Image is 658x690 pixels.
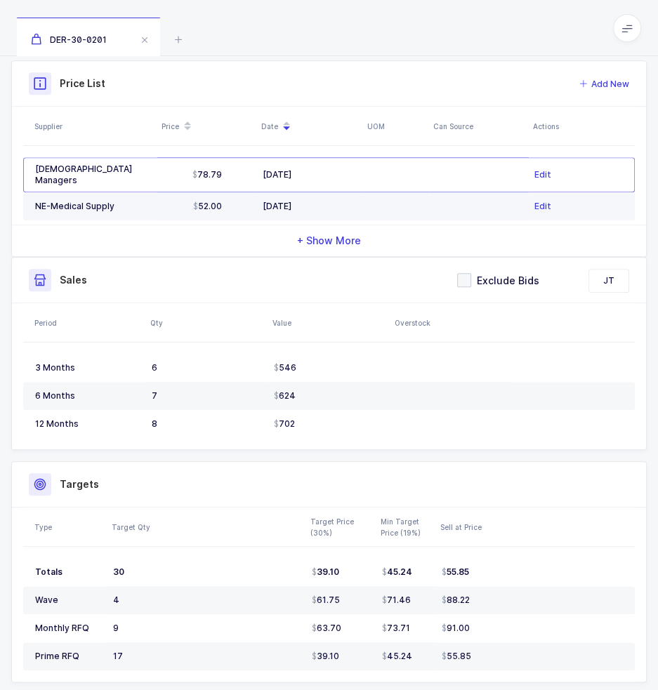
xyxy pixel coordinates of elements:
span: 39.10 [312,566,339,578]
div: 6 Months [35,390,140,402]
h3: Sales [60,273,87,287]
div: UOM [367,121,425,132]
span: Monthly RFQ [35,623,89,633]
span: Totals [35,566,62,577]
h3: Price List [60,77,105,91]
span: 702 [274,418,295,430]
span: 71.46 [382,595,411,606]
span: 9 [113,623,119,633]
div: Type [34,522,103,533]
div: Period [34,317,142,329]
span: Wave [35,595,58,605]
button: Edit [534,199,551,213]
div: [DATE] [263,169,357,180]
h3: Targets [60,477,99,491]
span: + Show More [297,234,361,248]
span: 63.70 [312,623,341,634]
div: Sell at Price [440,522,631,533]
span: 8 [152,418,157,429]
span: 73.71 [382,623,410,634]
span: 546 [274,362,296,373]
div: NE-Medical Supply [35,201,152,212]
span: 45.24 [382,566,412,578]
span: 55.85 [442,651,471,662]
span: DER-30-0201 [31,34,107,45]
div: Actions [533,121,631,132]
span: 39.10 [312,651,339,662]
div: Supplier [34,121,153,132]
div: + Show More [12,225,646,256]
span: 91.00 [442,623,470,634]
div: Min Target Price (19%) [381,516,432,538]
div: Price [162,114,253,138]
span: 88.22 [442,595,470,606]
div: 3 Months [35,362,140,373]
span: 7 [152,390,157,401]
span: 17 [113,651,123,661]
div: [DATE] [263,201,357,212]
div: Target Qty [112,522,302,533]
span: 45.24 [382,651,412,662]
button: Edit [534,168,551,182]
span: Prime RFQ [35,651,79,661]
div: [DEMOGRAPHIC_DATA] Managers [35,164,152,186]
div: Qty [150,317,264,329]
div: Value [272,317,386,329]
span: 30 [113,566,124,577]
div: Can Source [433,121,525,132]
span: 624 [274,390,296,402]
div: Overstock [395,317,508,329]
span: 4 [113,595,119,605]
div: 12 Months [35,418,140,430]
span: 78.79 [192,169,222,180]
span: 6 [152,362,157,373]
span: 55.85 [442,566,469,578]
span: Add New [591,77,629,91]
span: 61.75 [312,595,340,606]
div: Date [261,114,359,138]
span: 52.00 [193,201,222,212]
div: JT [589,270,629,292]
div: Target Price (30%) [310,516,372,538]
span: Exclude Bids [471,274,539,287]
button: Add New [579,77,629,91]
